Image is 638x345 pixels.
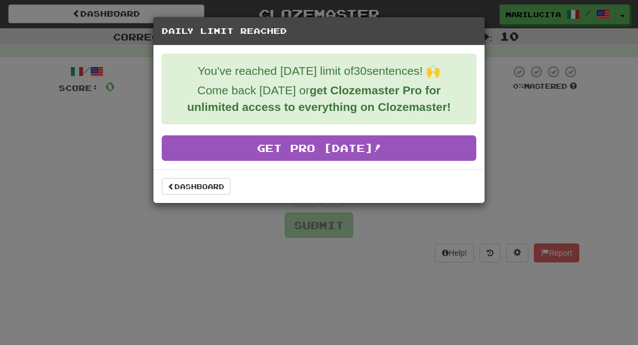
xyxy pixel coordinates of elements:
a: Dashboard [162,178,230,195]
p: Come back [DATE] or [171,82,467,115]
p: You've reached [DATE] limit of 30 sentences! 🙌 [171,63,467,79]
h5: Daily Limit Reached [162,26,476,37]
a: Get Pro [DATE]! [162,135,476,161]
strong: get Clozemaster Pro for unlimited access to everything on Clozemaster! [187,84,451,113]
